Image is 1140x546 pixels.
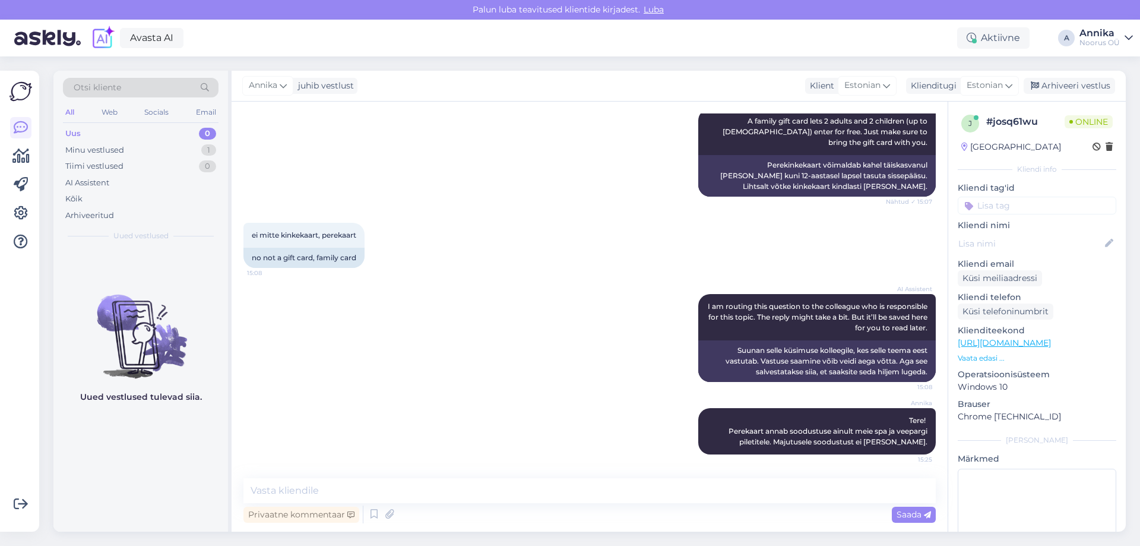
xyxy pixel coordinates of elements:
[65,160,123,172] div: Tiimi vestlused
[986,115,1065,129] div: # josq61wu
[252,231,356,239] span: ei mitte kinkekaart, perekaart
[729,416,929,446] span: Tere! Perekaart annab soodustuse ainult meie spa ja veepargi piletitele. Majutusele soodustust ei...
[958,337,1051,348] a: [URL][DOMAIN_NAME]
[1065,115,1113,128] span: Online
[958,398,1116,411] p: Brauser
[201,144,216,156] div: 1
[293,80,354,92] div: juhib vestlust
[1079,29,1133,48] a: AnnikaNoorus OÜ
[74,81,121,94] span: Otsi kliente
[9,80,32,103] img: Askly Logo
[65,177,109,189] div: AI Assistent
[63,105,77,120] div: All
[698,340,936,382] div: Suunan selle küsimuse kolleegile, kes selle teema eest vastutab. Vastuse saamine võib veidi aega ...
[958,324,1116,337] p: Klienditeekond
[958,219,1116,232] p: Kliendi nimi
[906,80,957,92] div: Klienditugi
[99,105,120,120] div: Web
[958,368,1116,381] p: Operatsioonisüsteem
[65,128,81,140] div: Uus
[958,381,1116,393] p: Windows 10
[723,116,929,147] span: A family gift card lets 2 adults and 2 children (up to [DEMOGRAPHIC_DATA]) enter for free. Just m...
[958,270,1042,286] div: Küsi meiliaadressi
[958,304,1053,320] div: Küsi telefoninumbrit
[243,507,359,523] div: Privaatne kommentaar
[958,258,1116,270] p: Kliendi email
[888,399,932,408] span: Annika
[53,273,228,380] img: No chats
[968,119,972,128] span: j
[888,455,932,464] span: 15:25
[65,210,114,222] div: Arhiveeritud
[640,4,667,15] span: Luba
[958,164,1116,175] div: Kliendi info
[1024,78,1115,94] div: Arhiveeri vestlus
[886,197,932,206] span: Nähtud ✓ 15:07
[958,453,1116,465] p: Märkmed
[243,248,365,268] div: no not a gift card, family card
[958,353,1116,364] p: Vaata edasi ...
[958,182,1116,194] p: Kliendi tag'id
[844,79,881,92] span: Estonian
[958,197,1116,214] input: Lisa tag
[120,28,183,48] a: Avasta AI
[65,193,83,205] div: Kõik
[958,411,1116,423] p: Chrome [TECHNICAL_ID]
[897,509,931,520] span: Saada
[199,160,216,172] div: 0
[1079,29,1120,38] div: Annika
[113,231,169,241] span: Uued vestlused
[957,27,1030,49] div: Aktiivne
[65,144,124,156] div: Minu vestlused
[888,285,932,293] span: AI Assistent
[80,391,202,403] p: Uued vestlused tulevad siia.
[90,26,115,51] img: explore-ai
[199,128,216,140] div: 0
[961,141,1061,153] div: [GEOGRAPHIC_DATA]
[249,79,277,92] span: Annika
[967,79,1003,92] span: Estonian
[805,80,834,92] div: Klient
[142,105,171,120] div: Socials
[708,302,929,332] span: I am routing this question to the colleague who is responsible for this topic. The reply might ta...
[194,105,218,120] div: Email
[247,269,292,277] span: 15:08
[1058,30,1075,46] div: A
[1079,38,1120,48] div: Noorus OÜ
[888,383,932,392] span: 15:08
[958,291,1116,304] p: Kliendi telefon
[698,155,936,197] div: Perekinkekaart võimaldab kahel täiskasvanul [PERSON_NAME] kuni 12-aastasel lapsel tasuta sissepää...
[958,435,1116,446] div: [PERSON_NAME]
[958,237,1103,250] input: Lisa nimi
